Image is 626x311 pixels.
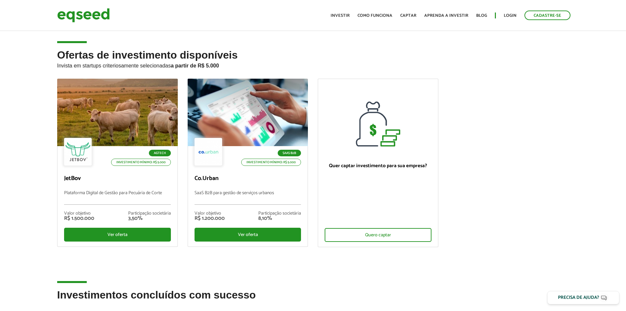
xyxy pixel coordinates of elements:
[128,216,171,221] div: 3,50%
[57,61,569,69] p: Invista em startups criteriosamente selecionadas
[195,175,301,182] p: Co.Urban
[195,211,225,216] div: Valor objetivo
[325,228,431,242] div: Quero captar
[64,175,171,182] p: JetBov
[504,13,517,18] a: Login
[57,7,110,24] img: EqSeed
[195,228,301,242] div: Ver oferta
[64,216,94,221] div: R$ 1.500.000
[171,63,219,68] strong: a partir de R$ 5.000
[424,13,468,18] a: Aprenda a investir
[188,79,308,247] a: SaaS B2B Investimento mínimo: R$ 5.000 Co.Urban SaaS B2B para gestão de serviços urbanos Valor ob...
[258,211,301,216] div: Participação societária
[57,289,569,311] h2: Investimentos concluídos com sucesso
[258,216,301,221] div: 8,10%
[64,228,171,242] div: Ver oferta
[57,49,569,79] h2: Ofertas de investimento disponíveis
[128,211,171,216] div: Participação societária
[64,211,94,216] div: Valor objetivo
[358,13,392,18] a: Como funciona
[57,79,178,247] a: Agtech Investimento mínimo: R$ 5.000 JetBov Plataforma Digital de Gestão para Pecuária de Corte V...
[278,150,301,156] p: SaaS B2B
[524,11,570,20] a: Cadastre-se
[318,79,438,247] a: Quer captar investimento para sua empresa? Quero captar
[195,191,301,205] p: SaaS B2B para gestão de serviços urbanos
[149,150,171,156] p: Agtech
[111,159,171,166] p: Investimento mínimo: R$ 5.000
[331,13,350,18] a: Investir
[400,13,416,18] a: Captar
[195,216,225,221] div: R$ 1.200.000
[241,159,301,166] p: Investimento mínimo: R$ 5.000
[64,191,171,205] p: Plataforma Digital de Gestão para Pecuária de Corte
[325,163,431,169] p: Quer captar investimento para sua empresa?
[476,13,487,18] a: Blog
